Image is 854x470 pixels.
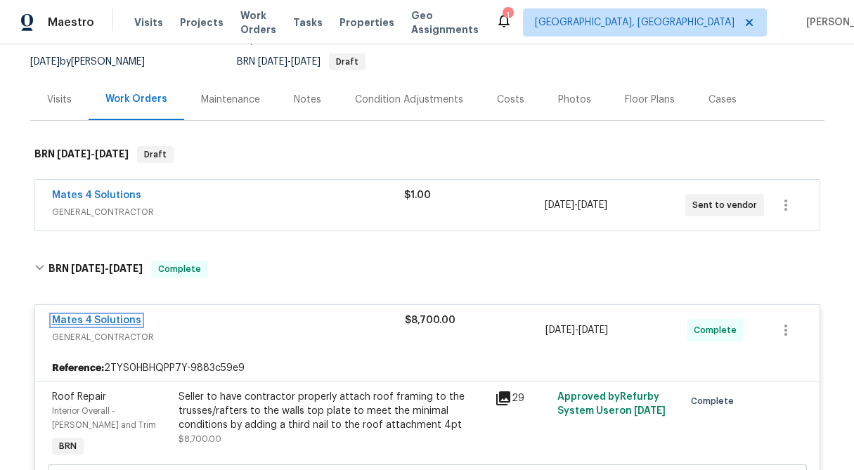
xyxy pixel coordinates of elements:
[53,439,82,453] span: BRN
[411,8,479,37] span: Geo Assignments
[545,323,608,337] span: -
[34,146,129,163] h6: BRN
[258,57,287,67] span: [DATE]
[557,392,666,416] span: Approved by Refurby System User on
[535,15,735,30] span: [GEOGRAPHIC_DATA], [GEOGRAPHIC_DATA]
[558,93,591,107] div: Photos
[258,57,321,67] span: -
[153,262,207,276] span: Complete
[709,93,737,107] div: Cases
[48,261,143,278] h6: BRN
[57,149,91,159] span: [DATE]
[179,435,221,443] span: $8,700.00
[57,149,129,159] span: -
[330,58,364,66] span: Draft
[355,93,463,107] div: Condition Adjustments
[105,92,167,106] div: Work Orders
[545,200,574,210] span: [DATE]
[71,263,105,273] span: [DATE]
[405,315,455,325] span: $8,700.00
[52,330,405,344] span: GENERAL_CONTRACTOR
[138,148,172,162] span: Draft
[48,15,94,30] span: Maestro
[634,406,666,416] span: [DATE]
[545,198,607,212] span: -
[52,392,106,402] span: Roof Repair
[180,15,224,30] span: Projects
[293,18,323,27] span: Tasks
[30,132,824,177] div: BRN [DATE]-[DATE]Draft
[497,93,524,107] div: Costs
[35,355,820,381] div: 2TYS0HBHQPP7Y-9883c59e9
[578,325,608,335] span: [DATE]
[691,394,739,408] span: Complete
[692,198,763,212] span: Sent to vendor
[179,390,486,432] div: Seller to have contractor properly attach roof framing to the trusses/rafters to the walls top pl...
[52,407,156,429] span: Interior Overall - [PERSON_NAME] and Trim
[52,361,104,375] b: Reference:
[339,15,394,30] span: Properties
[71,263,143,273] span: -
[404,190,431,200] span: $1.00
[47,93,72,107] div: Visits
[294,93,321,107] div: Notes
[52,315,141,325] a: Mates 4 Solutions
[95,149,129,159] span: [DATE]
[30,57,60,67] span: [DATE]
[201,93,260,107] div: Maintenance
[52,205,404,219] span: GENERAL_CONTRACTOR
[694,323,742,337] span: Complete
[30,53,162,70] div: by [PERSON_NAME]
[240,8,276,37] span: Work Orders
[237,57,365,67] span: BRN
[52,190,141,200] a: Mates 4 Solutions
[625,93,675,107] div: Floor Plans
[109,263,143,273] span: [DATE]
[291,57,321,67] span: [DATE]
[545,325,575,335] span: [DATE]
[503,8,512,22] div: 1
[30,247,824,292] div: BRN [DATE]-[DATE]Complete
[578,200,607,210] span: [DATE]
[495,390,550,407] div: 29
[134,15,163,30] span: Visits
